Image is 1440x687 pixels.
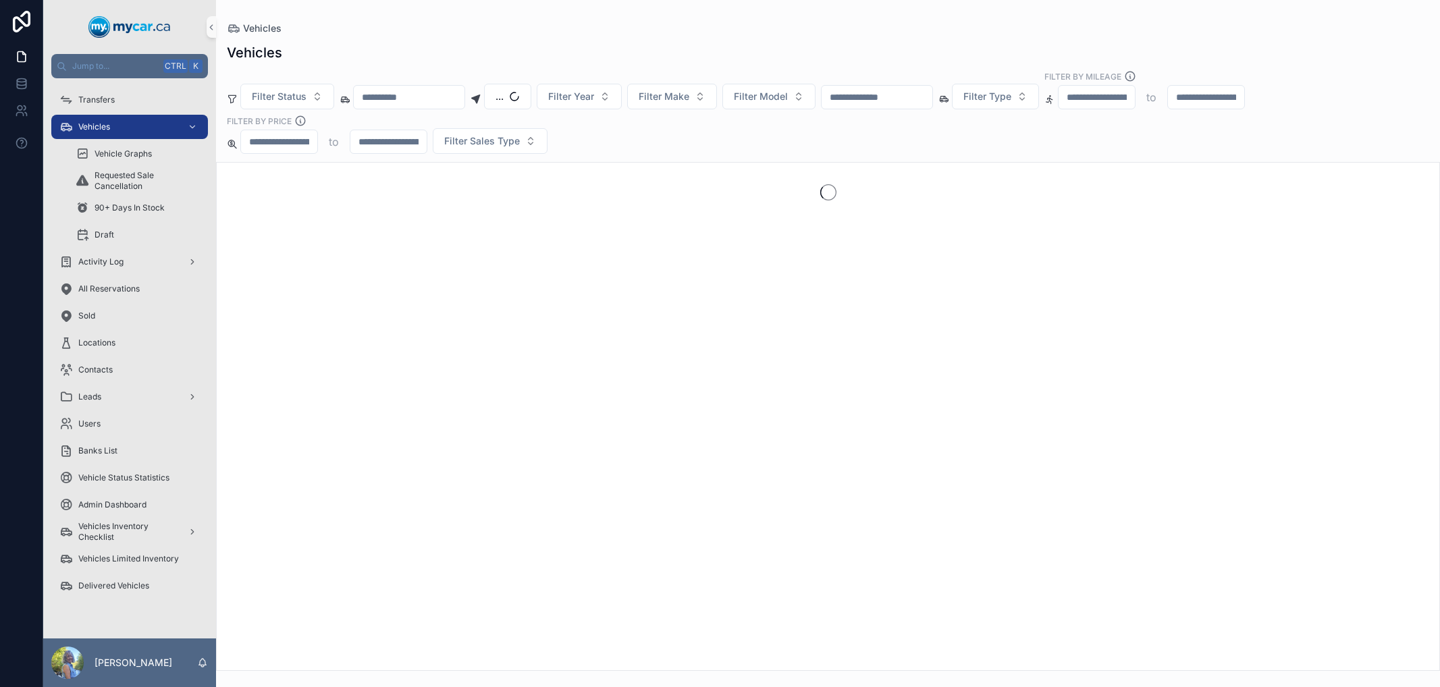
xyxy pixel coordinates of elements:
span: Contacts [78,364,113,375]
a: Banks List [51,439,208,463]
a: Activity Log [51,250,208,274]
a: Vehicles Inventory Checklist [51,520,208,544]
a: Vehicles [227,22,282,35]
h1: Vehicles [227,43,282,62]
a: Sold [51,304,208,328]
p: to [329,134,339,150]
a: Vehicle Status Statistics [51,466,208,490]
span: Filter Model [734,90,788,103]
span: Banks List [78,445,117,456]
p: to [1146,89,1156,105]
span: Filter Year [548,90,594,103]
a: Transfers [51,88,208,112]
button: Select Button [627,84,717,109]
button: Select Button [722,84,816,109]
button: Select Button [433,128,548,154]
span: 90+ Days In Stock [95,202,165,213]
span: All Reservations [78,283,140,294]
span: Sold [78,310,95,321]
span: Draft [95,229,114,240]
button: Select Button [537,84,622,109]
span: Vehicles Limited Inventory [78,553,179,564]
a: All Reservations [51,277,208,301]
a: Leads [51,385,208,409]
span: Vehicle Graphs [95,148,152,159]
button: Select Button [952,84,1039,109]
a: Requested Sale Cancellation [68,169,208,193]
button: Select Button [240,84,334,109]
a: 90+ Days In Stock [68,196,208,220]
span: Vehicles [78,121,110,132]
span: Requested Sale Cancellation [95,170,194,192]
button: Jump to...CtrlK [51,54,208,78]
span: Vehicle Status Statistics [78,472,169,483]
a: Vehicles [51,115,208,139]
span: Locations [78,337,115,348]
div: scrollable content [43,78,216,615]
span: ... [496,90,504,103]
label: Filter By Mileage [1044,70,1121,82]
a: Vehicles Limited Inventory [51,547,208,571]
a: Locations [51,331,208,355]
img: App logo [88,16,171,38]
span: Filter Status [252,90,306,103]
span: Activity Log [78,256,124,267]
a: Delivered Vehicles [51,574,208,598]
p: [PERSON_NAME] [95,656,172,669]
button: Select Button [484,84,531,109]
span: Vehicles Inventory Checklist [78,521,177,543]
span: Delivered Vehicles [78,580,149,591]
span: Filter Sales Type [444,134,520,148]
a: Contacts [51,358,208,382]
span: Jump to... [72,61,158,72]
a: Draft [68,223,208,247]
label: FILTER BY PRICE [227,115,292,127]
span: Vehicles [243,22,282,35]
span: Users [78,418,101,429]
span: Filter Type [963,90,1011,103]
span: Ctrl [163,59,188,73]
a: Vehicle Graphs [68,142,208,166]
span: Filter Make [639,90,689,103]
span: Transfers [78,94,115,105]
span: Admin Dashboard [78,499,146,510]
span: Leads [78,391,101,402]
span: K [190,61,201,72]
a: Admin Dashboard [51,493,208,517]
a: Users [51,412,208,436]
